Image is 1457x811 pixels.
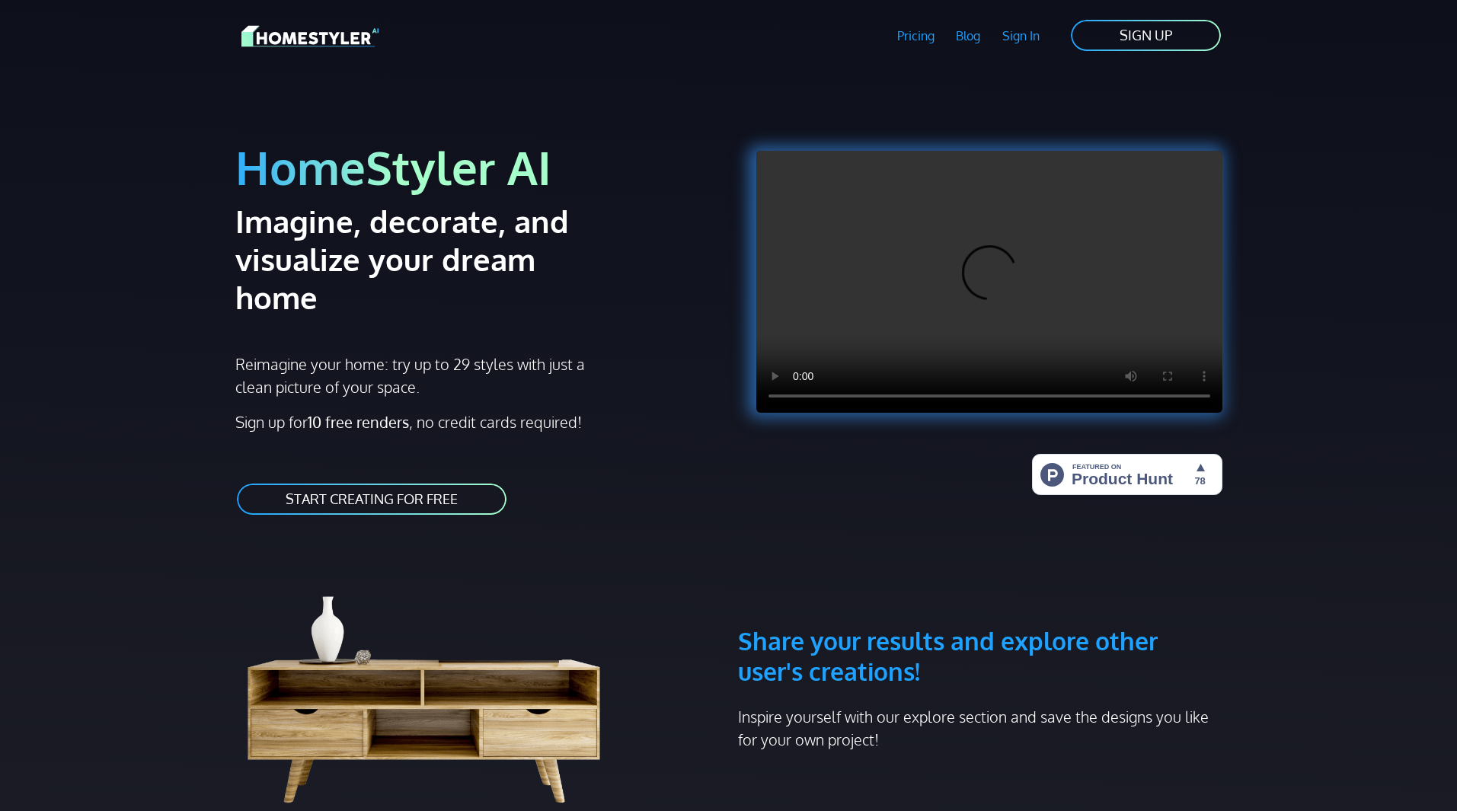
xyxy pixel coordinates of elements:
p: Reimagine your home: try up to 29 styles with just a clean picture of your space. [235,353,599,398]
h2: Imagine, decorate, and visualize your dream home [235,202,623,316]
img: HomeStyler AI - Interior Design Made Easy: One Click to Your Dream Home | Product Hunt [1032,454,1222,495]
a: Sign In [992,18,1051,53]
h1: HomeStyler AI [235,139,720,196]
p: Sign up for , no credit cards required! [235,410,720,433]
img: HomeStyler AI logo [241,23,379,49]
a: START CREATING FOR FREE [235,482,508,516]
strong: 10 free renders [308,412,409,432]
h3: Share your results and explore other user's creations! [738,553,1222,687]
a: SIGN UP [1069,18,1222,53]
a: Blog [945,18,992,53]
a: Pricing [886,18,945,53]
p: Inspire yourself with our explore section and save the designs you like for your own project! [738,705,1222,751]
